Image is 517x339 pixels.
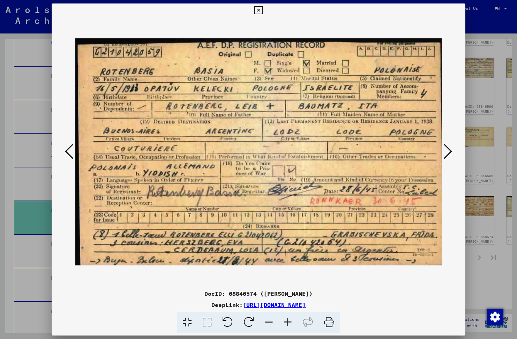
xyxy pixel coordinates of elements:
[243,301,306,308] a: [URL][DOMAIN_NAME]
[52,301,465,309] div: DeepLink:
[75,17,442,287] img: 001.jpg
[52,289,465,298] div: DocID: 68846574 ([PERSON_NAME])
[487,309,503,325] img: Change consent
[486,308,503,325] div: Change consent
